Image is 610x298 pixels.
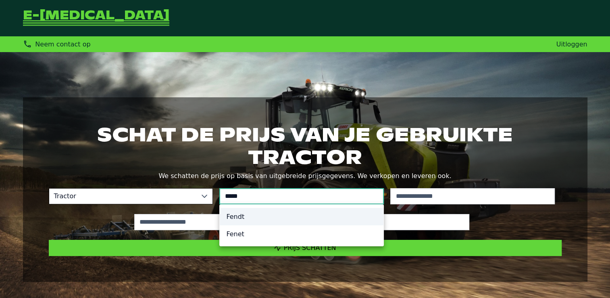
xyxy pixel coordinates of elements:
[220,225,383,243] li: Fenet
[220,205,383,246] ul: Option List
[23,40,91,49] div: Neem contact op
[35,40,90,48] span: Neem contact op
[220,208,383,225] li: Fendt
[49,189,197,204] span: Tractor
[556,40,587,48] a: Uitloggen
[284,244,336,252] span: Prijs schatten
[49,170,562,182] p: We schatten de prijs op basis van uitgebreide prijsgegevens. We verkopen en leveren ook.
[49,123,562,168] h1: Schat de prijs van je gebruikte tractor
[49,240,562,256] button: Prijs schatten
[23,10,169,27] a: Terug naar de startpagina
